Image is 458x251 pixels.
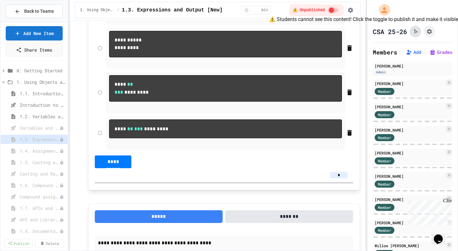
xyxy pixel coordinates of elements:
div: [PERSON_NAME] [375,197,445,202]
span: API and Libraries - Topic 1.7 [20,216,59,223]
span: 1.6. Compound Assignment Operators [20,182,59,189]
span: 1.1. Introduction to Algorithms, Programming, and Compilers [20,90,65,97]
div: My Account [372,3,392,17]
div: [PERSON_NAME] [375,173,445,179]
div: [PERSON_NAME] [375,104,445,110]
span: Member [378,89,391,94]
div: Admin [375,69,387,75]
div: Unpublished [59,126,64,130]
span: Member [378,181,391,187]
span: 0: Getting Started [17,67,65,74]
a: Delete [35,239,64,248]
div: Unpublished [59,149,64,153]
div: Unpublished [59,172,64,176]
span: | [424,48,427,56]
div: [PERSON_NAME] [375,220,445,226]
iframe: chat widget [431,226,452,245]
a: Share Items [6,43,63,57]
span: Member [378,227,391,233]
div: Unpublished [59,229,64,233]
span: 1.2. Variables and Data Types [20,113,65,120]
div: Unpublished [59,195,64,199]
a: Add New Item [6,26,63,40]
span: / [117,8,119,13]
a: Publish [4,239,33,248]
div: Unpublished [59,206,64,211]
span: Introduction to Algorithms, Programming, and Compilers [20,102,65,108]
button: Grades [429,49,452,55]
span: Member [378,204,391,210]
div: Unpublished [59,218,64,222]
div: [PERSON_NAME] [375,150,445,156]
span: 1.7. APIs and Libraries [20,205,59,212]
button: Click to see fork details [410,26,421,37]
div: Chat with us now!Close [3,3,44,40]
span: ⚠️ Unpublished [293,8,325,13]
button: Add [406,49,421,55]
span: Member [378,135,391,140]
span: Member [378,112,391,118]
span: Back to Teams [24,8,54,15]
span: Variables and Data Types - Quiz [20,125,59,131]
h2: Members [373,48,397,57]
span: 1. Using Objects and Methods [80,8,114,13]
div: ⚠️ Students cannot see this content! Click the toggle to publish it and make it visible to your c... [290,5,343,16]
span: 1.3. Expressions and Output [New] [122,6,223,14]
div: [PERSON_NAME] [375,81,445,86]
h1: CSA 25-26 [373,27,407,36]
span: 1.8. Documentation with Comments and Preconditions [20,228,59,234]
div: Unpublished [59,160,64,165]
span: 1. Using Objects and Methods [17,79,65,85]
div: Unpublished [59,137,64,142]
span: 1.5. Casting and Ranges of Values [20,159,59,166]
div: Unpublished [59,183,64,188]
button: Assignment Settings [424,26,435,37]
div: Willow [PERSON_NAME] [375,243,445,248]
span: Casting and Ranges of variables - Quiz [20,170,59,177]
span: 1.4. Assignment and Input [20,147,59,154]
span: Member [378,158,391,164]
span: min [261,8,268,13]
div: [PERSON_NAME] [375,63,450,69]
span: 1.3. Expressions and Output [New] [20,136,59,143]
button: Back to Teams [6,4,63,18]
span: Compound assignment operators - Quiz [20,193,59,200]
iframe: chat widget [405,198,452,225]
div: [PERSON_NAME] [375,127,445,133]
